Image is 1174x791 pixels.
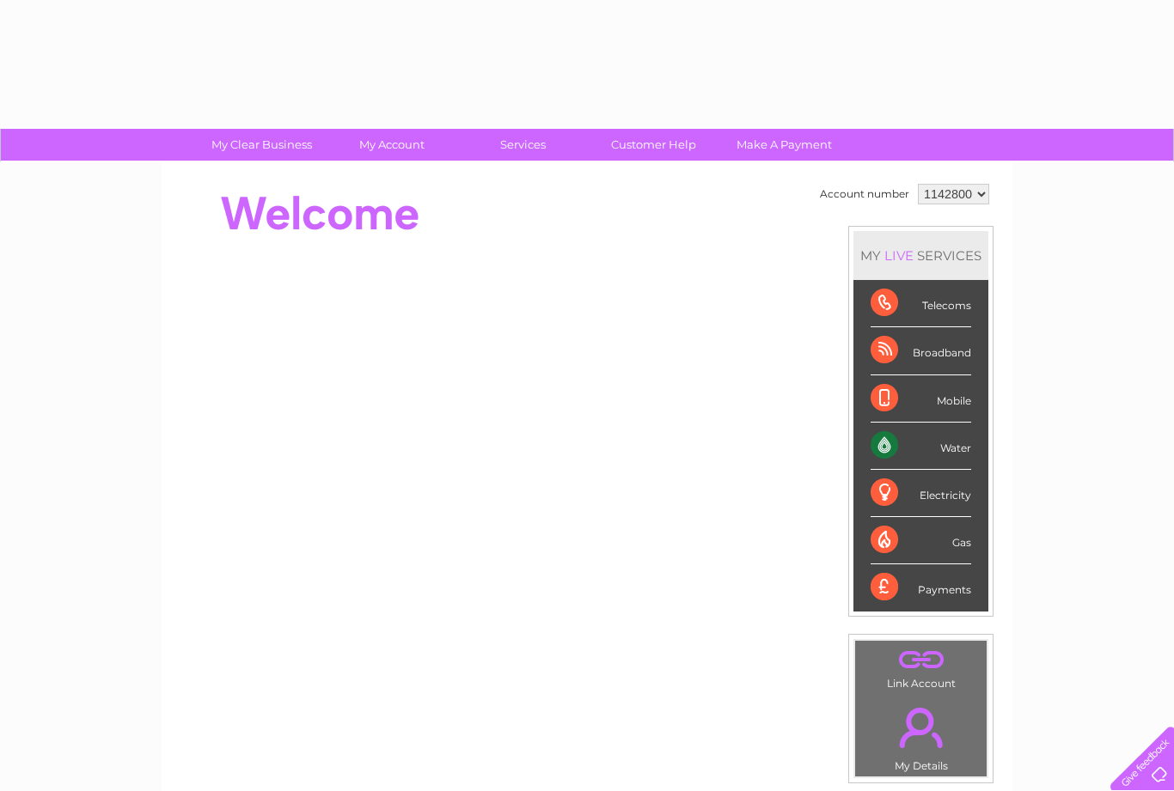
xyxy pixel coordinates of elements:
div: Mobile [871,375,971,423]
div: Water [871,423,971,470]
td: Link Account [854,640,988,694]
div: Gas [871,517,971,564]
div: MY SERVICES [853,231,988,280]
div: Broadband [871,327,971,374]
a: Services [452,129,594,161]
div: Payments [871,564,971,611]
div: LIVE [881,247,917,264]
a: . [859,697,982,758]
a: My Account [321,129,463,161]
a: Customer Help [583,129,725,161]
a: My Clear Business [191,129,333,161]
div: Telecoms [871,280,971,327]
a: . [859,645,982,675]
td: Account number [816,179,914,209]
td: My Details [854,693,988,777]
div: Electricity [871,470,971,517]
a: Make A Payment [713,129,855,161]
